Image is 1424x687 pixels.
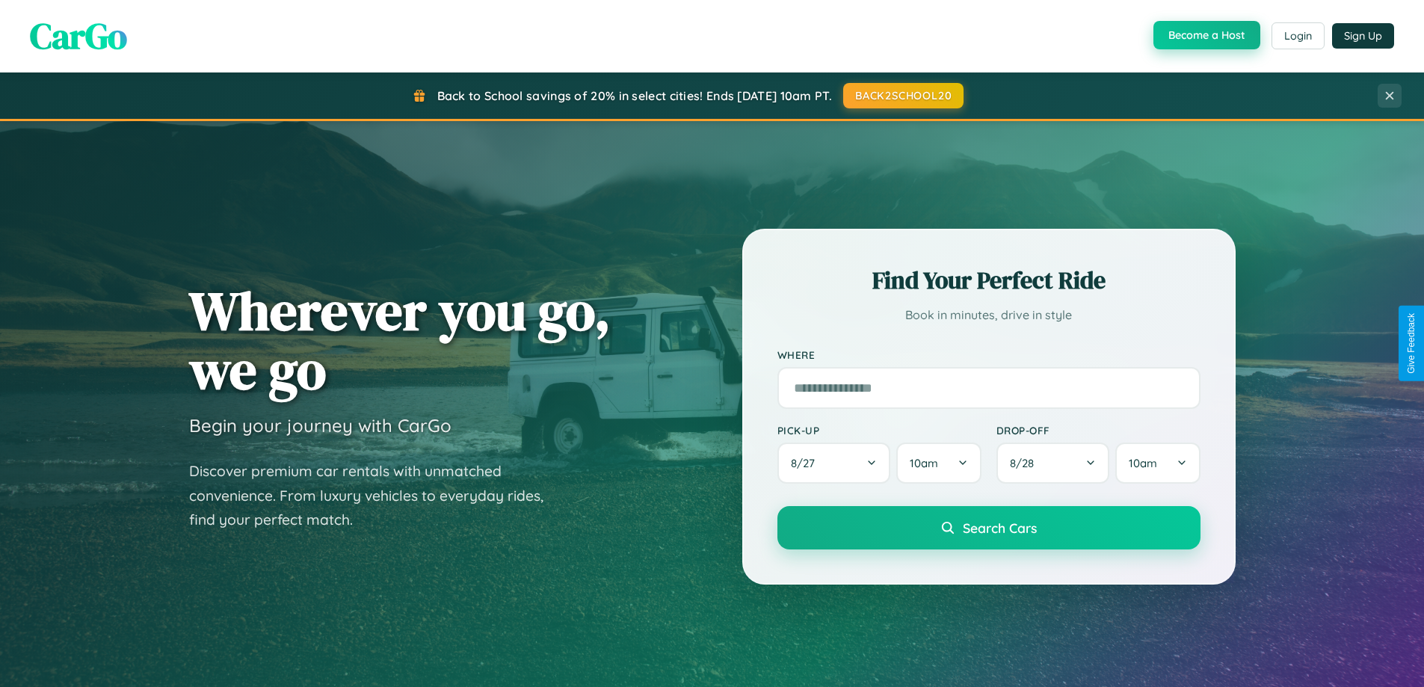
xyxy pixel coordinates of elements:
button: 10am [896,443,981,484]
div: Give Feedback [1406,313,1417,374]
h3: Begin your journey with CarGo [189,414,451,437]
p: Book in minutes, drive in style [777,304,1200,326]
button: 10am [1115,443,1200,484]
button: Sign Up [1332,23,1394,49]
p: Discover premium car rentals with unmatched convenience. From luxury vehicles to everyday rides, ... [189,459,563,532]
h2: Find Your Perfect Ride [777,264,1200,297]
button: Become a Host [1153,21,1260,49]
button: Login [1272,22,1325,49]
h1: Wherever you go, we go [189,281,611,399]
span: 8 / 28 [1010,456,1041,470]
button: BACK2SCHOOL20 [843,83,964,108]
span: Back to School savings of 20% in select cities! Ends [DATE] 10am PT. [437,88,832,103]
button: 8/28 [996,443,1110,484]
label: Drop-off [996,424,1200,437]
span: Search Cars [963,520,1037,536]
span: 8 / 27 [791,456,822,470]
button: Search Cars [777,506,1200,549]
span: 10am [910,456,938,470]
label: Pick-up [777,424,981,437]
span: CarGo [30,11,127,61]
span: 10am [1129,456,1157,470]
label: Where [777,348,1200,361]
button: 8/27 [777,443,891,484]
